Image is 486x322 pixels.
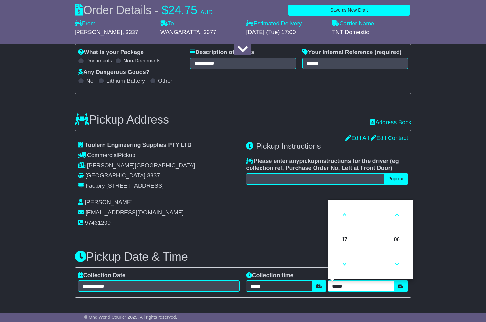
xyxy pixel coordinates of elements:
span: WANGARATTA [160,29,200,35]
span: Pickup Instructions [256,142,321,150]
span: [GEOGRAPHIC_DATA] [85,172,145,179]
span: 3337 [147,172,160,179]
a: Edit All [345,135,369,141]
label: Any Dangerous Goods? [78,69,150,76]
td: : [360,229,382,251]
button: Save as New Draft [288,5,410,16]
label: Carrier Name [332,20,374,27]
span: 24.75 [168,4,197,17]
div: TNT Domestic [332,29,411,36]
label: Non-Documents [124,58,161,64]
span: Commercial [87,152,118,158]
span: , 3677 [200,29,216,35]
span: , 3337 [122,29,138,35]
span: [PERSON_NAME] [75,29,122,35]
label: No [86,78,94,85]
label: Collection time [246,272,293,279]
label: Lithium Battery [106,78,145,85]
a: Address Book [370,119,411,126]
button: Popular [384,173,408,185]
label: From [75,20,96,27]
a: Decrement Hour [335,253,354,276]
span: [EMAIL_ADDRESS][DOMAIN_NAME] [86,209,184,216]
span: eg collection ref, Purchase Order No, Left at Front Door [246,158,399,171]
span: © One World Courier 2025. All rights reserved. [84,315,177,320]
a: Increment Hour [335,203,354,226]
span: [PERSON_NAME][GEOGRAPHIC_DATA] [87,162,195,169]
label: To [160,20,174,27]
span: Pick Minute [388,231,406,248]
h3: Pickup Address [75,113,169,126]
span: AUD [200,9,213,15]
span: Toolern Engineering Supplies PTY LTD [85,142,192,148]
span: pickup [299,158,318,164]
h3: Pickup Date & Time [75,251,411,263]
label: Please enter any instructions for the driver ( ) [246,158,408,172]
div: Pickup [78,152,240,159]
a: Edit Contact [371,135,408,141]
span: Pick Hour [336,231,353,248]
label: Collection Date [78,272,125,279]
div: [DATE] (Tue) 17:00 [246,29,326,36]
label: Documents [86,58,112,64]
span: 97431209 [85,220,111,226]
label: Estimated Delivery [246,20,326,27]
div: Factory [STREET_ADDRESS] [86,183,164,190]
label: Other [158,78,172,85]
a: Decrement Minute [387,253,406,276]
a: Increment Minute [387,203,406,226]
div: Order Details - [75,3,213,17]
span: [PERSON_NAME] [85,199,133,205]
span: $ [162,4,168,17]
label: What is your Package [78,49,144,56]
